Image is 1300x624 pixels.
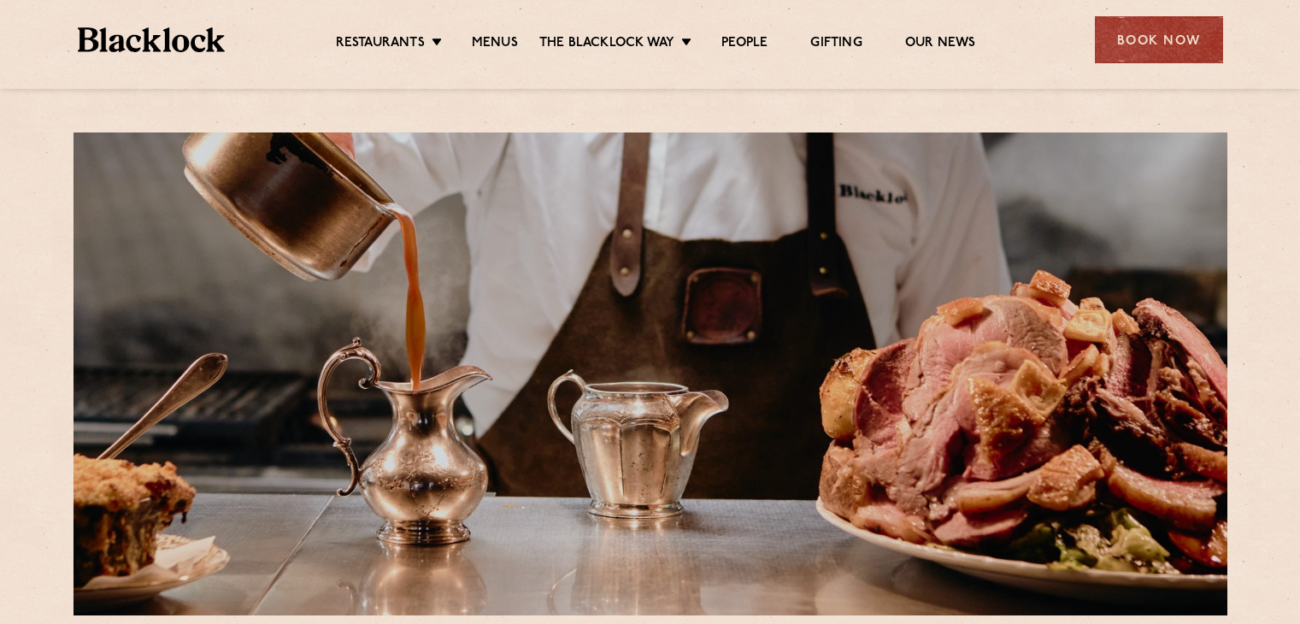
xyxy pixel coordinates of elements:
a: Gifting [810,35,862,54]
a: People [721,35,768,54]
a: The Blacklock Way [539,35,674,54]
div: Book Now [1095,16,1223,63]
a: Restaurants [336,35,425,54]
a: Menus [472,35,518,54]
a: Our News [905,35,976,54]
img: BL_Textured_Logo-footer-cropped.svg [78,27,226,52]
